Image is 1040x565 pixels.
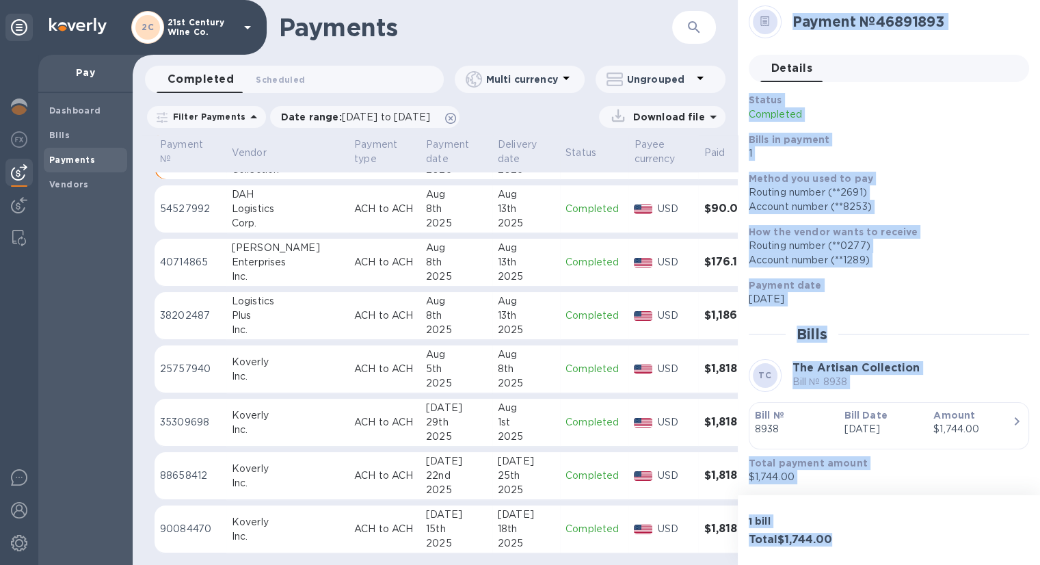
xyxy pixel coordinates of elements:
[704,146,725,160] p: Paid
[634,311,652,321] img: USD
[426,469,487,483] div: 22nd
[232,408,343,423] div: Koverly
[49,155,95,165] b: Payments
[232,146,284,160] span: Vendor
[498,401,555,415] div: Aug
[498,415,555,430] div: 1st
[658,362,693,376] p: USD
[498,483,555,497] div: 2025
[749,470,1018,484] p: $1,744.00
[498,255,555,270] div: 13th
[658,469,693,483] p: USD
[426,362,487,376] div: 5th
[498,469,555,483] div: 25th
[354,137,415,166] span: Payment type
[634,137,693,166] span: Payee currency
[160,469,221,483] p: 88658412
[160,522,221,536] p: 90084470
[498,308,555,323] div: 13th
[232,270,343,284] div: Inc.
[792,361,920,374] b: The Artisan Collection
[426,347,487,362] div: Aug
[160,137,203,166] p: Payment №
[792,13,1018,30] h2: Payment № 46891893
[232,323,343,337] div: Inc.
[168,111,245,122] p: Filter Payments
[232,515,343,529] div: Koverly
[232,355,343,369] div: Koverly
[565,146,614,160] span: Status
[426,483,487,497] div: 2025
[426,415,487,430] div: 29th
[498,216,555,231] div: 2025
[426,216,487,231] div: 2025
[565,308,623,323] p: Completed
[749,402,1029,449] button: Bill №8938Bill Date[DATE]Amount$1,744.00
[160,415,221,430] p: 35309698
[160,362,221,376] p: 25757940
[232,529,343,544] div: Inc.
[755,422,834,436] p: 8938
[426,137,487,166] span: Payment date
[704,202,760,215] h3: $90.00
[281,110,437,124] p: Date range :
[758,370,771,380] b: TC
[49,105,101,116] b: Dashboard
[49,66,122,79] p: Pay
[426,376,487,391] div: 2025
[658,202,693,216] p: USD
[354,137,397,166] p: Payment type
[749,134,829,145] b: Bills in payment
[634,365,652,374] img: USD
[749,280,822,291] b: Payment date
[704,469,760,482] h3: $1,818.31
[749,173,873,184] b: Method you used to pay
[232,369,343,384] div: Inc.
[565,415,623,430] p: Completed
[160,202,221,216] p: 54527992
[426,454,487,469] div: [DATE]
[342,111,430,122] span: [DATE] to [DATE]
[628,110,705,124] p: Download file
[634,471,652,481] img: USD
[749,146,1018,161] p: 1
[749,292,1018,306] p: [DATE]
[160,255,221,270] p: 40714865
[426,522,487,536] div: 15th
[498,430,555,444] div: 2025
[498,294,555,308] div: Aug
[704,416,760,429] h3: $1,818.31
[749,94,782,105] b: Status
[565,469,623,483] p: Completed
[426,255,487,270] div: 8th
[844,422,922,436] p: [DATE]
[49,18,107,34] img: Logo
[142,22,154,32] b: 2C
[749,253,1018,267] div: Account number (**1289)
[771,59,812,78] span: Details
[232,255,343,270] div: Enterprises
[634,525,652,534] img: USD
[704,309,760,322] h3: $1,186.00
[426,137,469,166] p: Payment date
[270,106,459,128] div: Date range:[DATE] to [DATE]
[232,187,343,202] div: DAH
[704,523,760,536] h3: $1,818.31
[232,294,343,308] div: Logistics
[11,131,27,148] img: Foreign exchange
[498,347,555,362] div: Aug
[498,241,555,255] div: Aug
[354,415,415,430] p: ACH to ACH
[168,18,236,37] p: 21st Century Wine Co.
[498,536,555,551] div: 2025
[232,308,343,323] div: Plus
[354,522,415,536] p: ACH to ACH
[354,362,415,376] p: ACH to ACH
[354,255,415,270] p: ACH to ACH
[792,375,920,389] p: Bill № 8938
[704,256,760,269] h3: $176.15
[749,534,883,547] h3: Total $1,744.00
[498,376,555,391] div: 2025
[426,294,487,308] div: Aug
[5,14,33,41] div: Unpin categories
